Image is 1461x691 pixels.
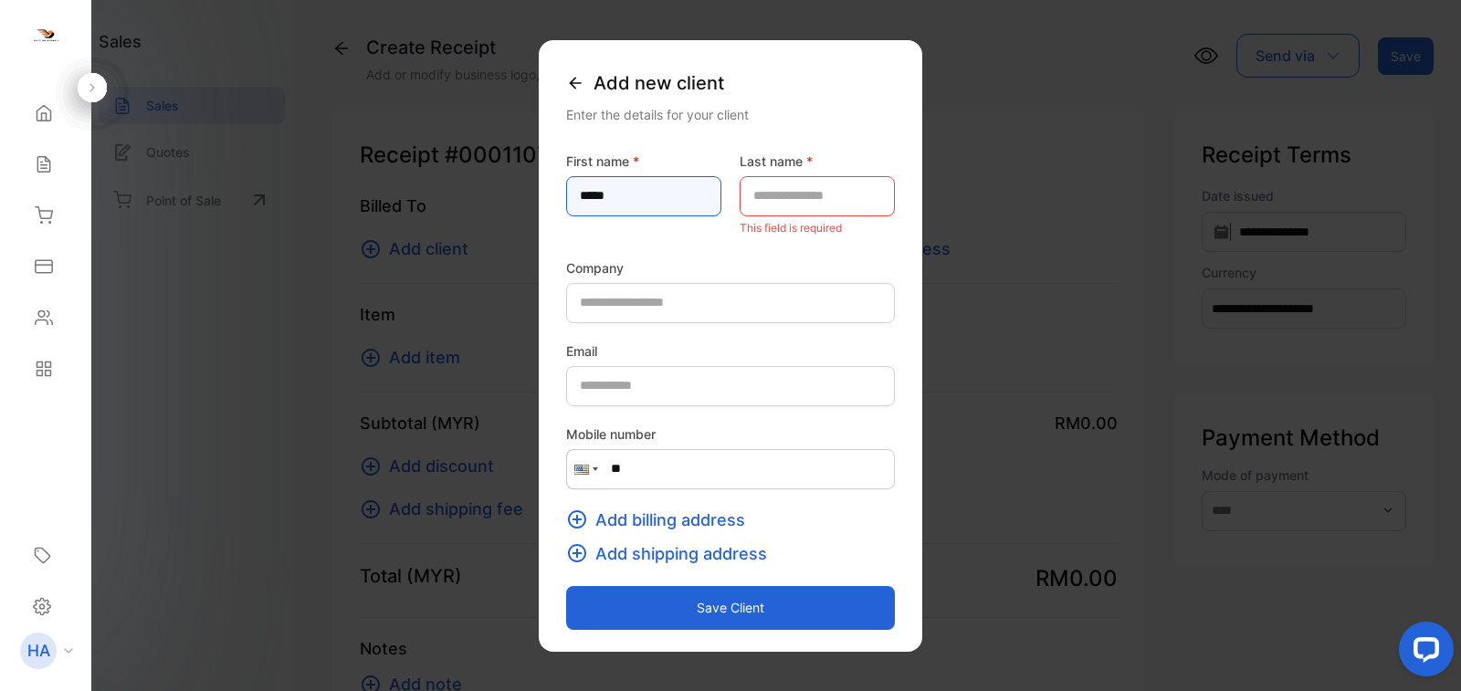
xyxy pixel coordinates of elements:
label: Email [566,341,895,361]
span: Add new client [594,69,724,97]
button: Save client [566,586,895,630]
img: logo [32,24,59,51]
label: Mobile number [566,424,895,444]
iframe: LiveChat chat widget [1384,614,1461,691]
div: Enter the details for your client [566,105,895,124]
label: Company [566,258,895,277]
span: Add shipping address [595,541,767,566]
p: HA [27,639,50,663]
label: Last name [740,152,895,171]
p: This field is required [740,216,895,240]
div: United States: + 1 [567,450,602,488]
label: First name [566,152,721,171]
button: Add billing address [566,508,756,532]
button: Add shipping address [566,541,778,566]
span: Add billing address [595,508,745,532]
